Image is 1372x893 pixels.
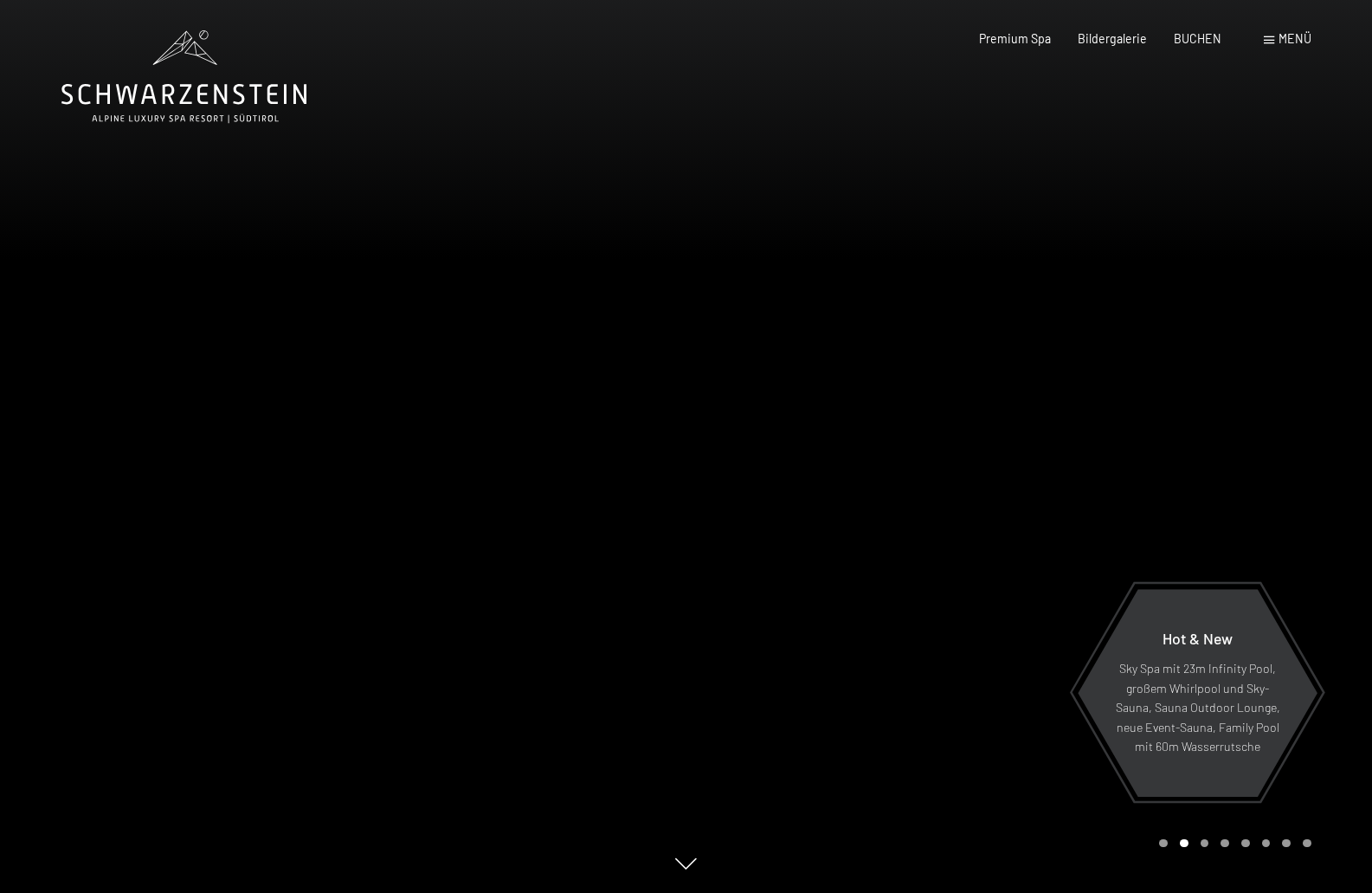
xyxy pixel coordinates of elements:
[1241,839,1250,848] div: Carousel Page 5
[1077,588,1318,798] a: Hot & New Sky Spa mit 23m Infinity Pool, großem Whirlpool und Sky-Sauna, Sauna Outdoor Lounge, ne...
[1174,31,1221,46] a: BUCHEN
[1180,839,1188,848] div: Carousel Page 2 (Current Slide)
[1153,839,1311,848] div: Carousel Pagination
[979,31,1051,46] a: Premium Spa
[1303,839,1311,848] div: Carousel Page 8
[1279,31,1311,46] span: Menü
[1115,659,1280,757] p: Sky Spa mit 23m Infinity Pool, großem Whirlpool und Sky-Sauna, Sauna Outdoor Lounge, neue Event-S...
[1282,839,1291,848] div: Carousel Page 7
[1262,839,1271,848] div: Carousel Page 6
[1163,629,1233,648] span: Hot & New
[1159,839,1168,848] div: Carousel Page 1
[1221,839,1229,848] div: Carousel Page 4
[1201,839,1209,848] div: Carousel Page 3
[1078,31,1147,46] a: Bildergalerie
